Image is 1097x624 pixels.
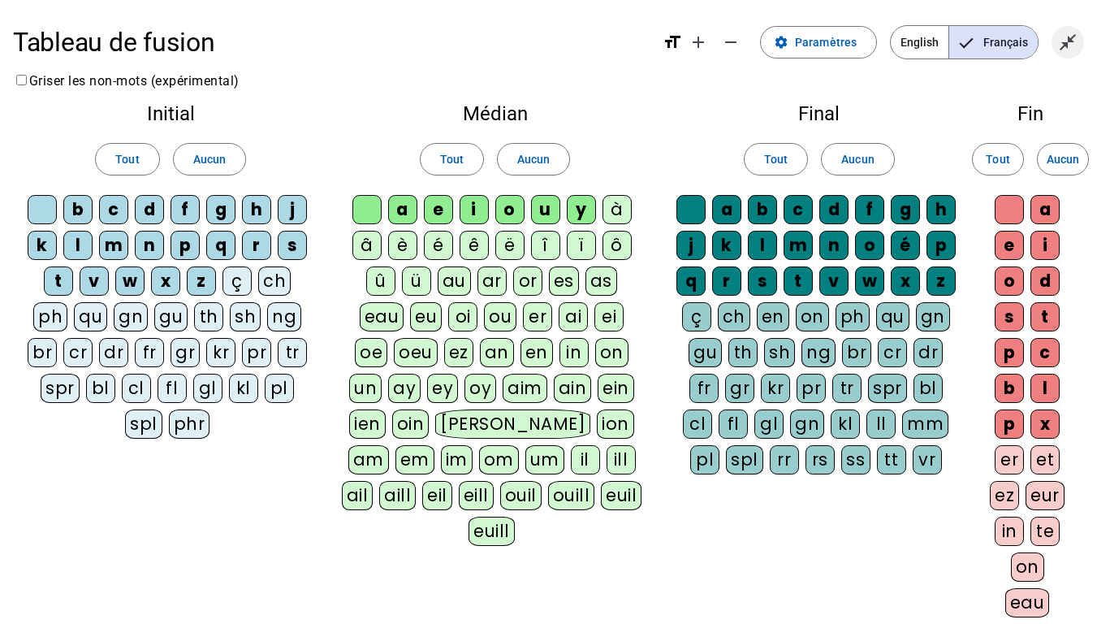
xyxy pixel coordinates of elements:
div: om [479,445,519,474]
div: ï [567,231,596,260]
div: fl [719,409,748,439]
div: fr [135,338,164,367]
div: eu [410,302,442,331]
div: gr [725,374,754,403]
button: Aucun [173,143,246,175]
div: e [995,231,1024,260]
div: in [995,517,1024,546]
div: ng [801,338,836,367]
div: rs [805,445,835,474]
div: ph [33,302,67,331]
input: Griser les non-mots (expérimental) [16,75,27,85]
div: o [855,231,884,260]
mat-icon: add [689,32,708,52]
button: Tout [972,143,1024,175]
div: ain [554,374,592,403]
span: Aucun [841,149,874,169]
span: Tout [764,149,788,169]
div: kr [761,374,790,403]
div: l [748,231,777,260]
div: phr [169,409,210,439]
div: as [585,266,617,296]
span: Tout [986,149,1009,169]
div: r [242,231,271,260]
div: r [712,266,741,296]
div: th [194,302,223,331]
div: [PERSON_NAME] [435,409,590,439]
div: ien [349,409,386,439]
mat-icon: format_size [663,32,682,52]
div: t [1030,302,1060,331]
div: k [28,231,57,260]
div: n [135,231,164,260]
div: b [63,195,93,224]
div: è [388,231,417,260]
div: ng [267,302,301,331]
div: oin [392,409,430,439]
div: ey [427,374,458,403]
div: ë [495,231,525,260]
div: am [348,445,389,474]
div: s [995,302,1024,331]
div: cr [878,338,907,367]
div: g [891,195,920,224]
div: euill [469,517,514,546]
span: Français [949,26,1038,58]
div: mm [902,409,948,439]
div: th [728,338,758,367]
div: spr [868,374,907,403]
div: û [366,266,395,296]
h1: Tableau de fusion [13,16,650,68]
div: m [784,231,813,260]
div: oeu [394,338,438,367]
div: t [784,266,813,296]
div: w [115,266,145,296]
div: p [995,338,1024,367]
div: tt [877,445,906,474]
mat-icon: settings [774,35,788,50]
div: cl [122,374,151,403]
div: p [995,409,1024,439]
div: vr [913,445,942,474]
span: English [891,26,948,58]
div: é [891,231,920,260]
div: ei [594,302,624,331]
label: Griser les non-mots (expérimental) [13,73,240,89]
mat-icon: close_fullscreen [1058,32,1078,52]
div: gn [916,302,950,331]
div: h [926,195,956,224]
div: ill [607,445,636,474]
div: er [995,445,1024,474]
div: spl [125,409,162,439]
div: oe [355,338,387,367]
div: ez [990,481,1019,510]
div: es [549,266,579,296]
div: un [349,374,382,403]
div: au [438,266,471,296]
div: ion [597,409,634,439]
div: î [531,231,560,260]
div: h [242,195,271,224]
div: b [748,195,777,224]
div: en [520,338,553,367]
div: a [1030,195,1060,224]
div: i [460,195,489,224]
mat-icon: remove [721,32,741,52]
div: s [278,231,307,260]
div: euil [601,481,641,510]
span: Aucun [517,149,550,169]
div: tr [278,338,307,367]
div: ü [402,266,431,296]
div: qu [876,302,909,331]
div: z [926,266,956,296]
button: Augmenter la taille de la police [682,26,715,58]
div: y [567,195,596,224]
div: em [395,445,434,474]
span: Aucun [193,149,226,169]
div: x [891,266,920,296]
div: on [796,302,829,331]
h2: Fin [990,104,1071,123]
div: q [206,231,235,260]
div: br [28,338,57,367]
button: Aucun [497,143,570,175]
